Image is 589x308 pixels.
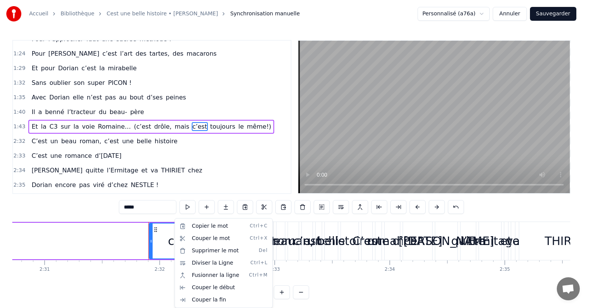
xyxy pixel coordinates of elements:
div: Couper le début [176,282,271,294]
div: Couper le mot [176,232,271,245]
span: Del [259,248,268,254]
span: Ctrl+X [250,235,268,242]
div: Copier le mot [176,220,271,232]
div: Couper la fin [176,294,271,306]
span: Ctrl+L [250,260,268,266]
div: Diviser la Ligne [176,257,271,269]
div: Supprimer le mot [176,245,271,257]
div: Fusionner la ligne [176,269,271,282]
span: Ctrl+C [250,223,268,229]
span: Ctrl+M [249,272,268,278]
